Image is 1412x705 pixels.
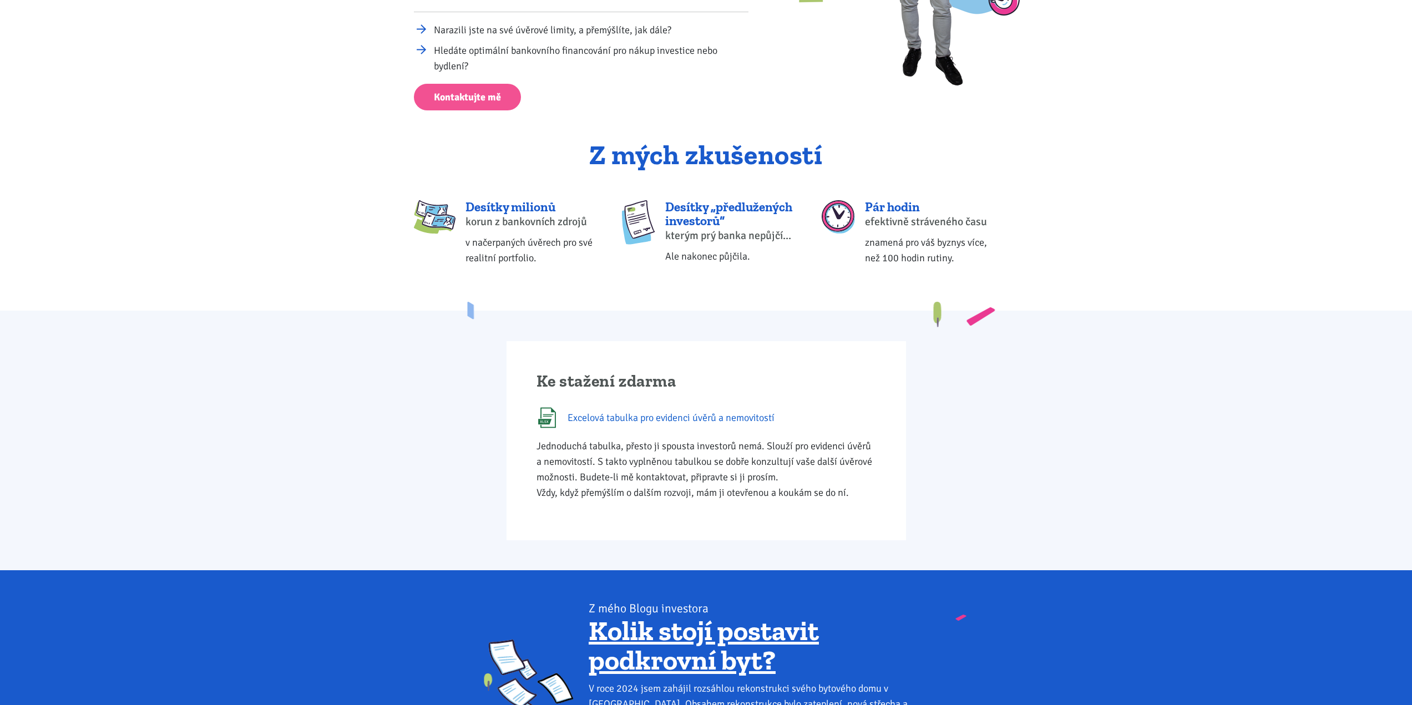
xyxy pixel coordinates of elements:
li: Hledáte optimální bankovního financování pro nákup investice nebo bydlení? [434,43,748,74]
div: Desítky „předlužených investorů“ [665,200,798,229]
div: v načerpaných úvěrech pro své realitní portfolio. [465,235,599,266]
a: Excelová tabulka pro evidenci úvěrů a nemovitostí [537,407,876,428]
li: Narazili jste na své úvěrové limity, a přemýšlíte, jak dále? [434,22,748,38]
div: Pár hodin [865,200,998,214]
div: Ale nakonec půjčila. [665,248,798,264]
div: Z mého Blogu investora [589,601,923,616]
div: znamená pro váš byznys více, než 100 hodin rutiny. [865,235,998,266]
h2: Z mých zkušeností [414,140,998,170]
div: Desítky milionů [465,200,599,214]
p: Jednoduchá tabulka, přesto ji spousta investorů nemá. Slouží pro evidenci úvěrů a nemovitostí. S ... [537,438,876,500]
div: kterým prý banka nepůjčí... [665,228,798,244]
a: Kolik stojí postavit podkrovní byt? [589,614,819,677]
h2: Ke stažení zdarma [537,371,876,392]
div: korun z bankovních zdrojů [465,214,599,230]
span: Excelová tabulka pro evidenci úvěrů a nemovitostí [568,410,775,425]
img: XLSX (Excel) [537,407,558,428]
a: Kontaktujte mě [414,84,521,111]
div: efektivně stráveného času [865,214,998,230]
